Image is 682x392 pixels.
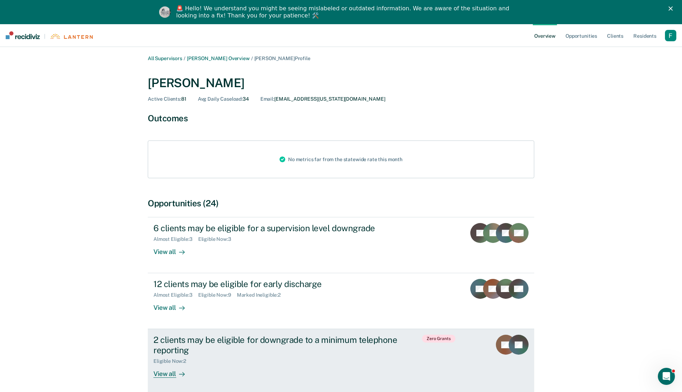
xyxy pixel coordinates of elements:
[198,96,243,102] span: Avg Daily Caseload :
[254,55,310,61] span: [PERSON_NAME] Profile
[153,279,403,289] div: 12 clients may be eligible for early discharge
[153,242,193,256] div: View all
[153,358,192,364] div: Eligible Now : 2
[237,292,286,298] div: Marked Ineligible : 2
[250,55,254,61] span: /
[632,24,658,47] a: Residents
[274,141,408,178] div: No metrics far from the statewide rate this month
[148,273,534,329] a: 12 clients may be eligible for early dischargeAlmost Eligible:3Eligible Now:9Marked Ineligible:2V...
[148,55,182,61] a: All Supervisors
[40,33,50,39] span: |
[148,217,534,273] a: 6 clients may be eligible for a supervision level downgradeAlmost Eligible:3Eligible Now:3View all
[260,96,274,102] span: Email :
[153,236,198,242] div: Almost Eligible : 3
[176,5,511,19] div: 🚨 Hello! We understand you might be seeing mislabeled or outdated information. We are aware of th...
[533,24,557,47] a: Overview
[148,113,534,123] div: Outcomes
[153,292,198,298] div: Almost Eligible : 3
[422,335,455,343] span: Zero Grants
[50,34,93,39] img: Lantern
[606,24,625,47] a: Clients
[198,236,237,242] div: Eligible Now : 3
[148,76,534,90] div: [PERSON_NAME]
[148,96,181,102] span: Active Clients :
[198,292,237,298] div: Eligible Now : 9
[148,96,186,102] div: 81
[153,335,403,355] div: 2 clients may be eligible for downgrade to a minimum telephone reporting
[6,31,93,39] a: |
[260,96,385,102] div: [EMAIL_ADDRESS][US_STATE][DOMAIN_NAME]
[564,24,599,47] a: Opportunities
[658,368,675,385] iframe: Intercom live chat
[159,6,170,18] img: Profile image for Kim
[187,55,250,61] a: [PERSON_NAME] Overview
[6,31,40,39] img: Recidiviz
[153,298,193,312] div: View all
[153,364,193,378] div: View all
[182,55,187,61] span: /
[669,6,676,11] div: Close
[198,96,249,102] div: 34
[153,223,403,233] div: 6 clients may be eligible for a supervision level downgrade
[148,198,534,208] div: Opportunities (24)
